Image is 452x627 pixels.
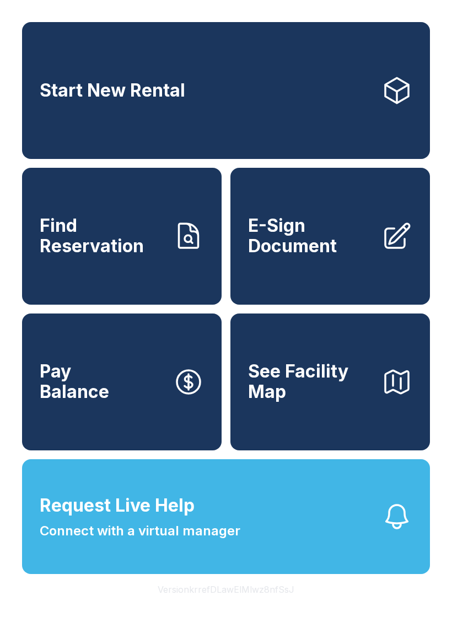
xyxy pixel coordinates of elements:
button: VersionkrrefDLawElMlwz8nfSsJ [149,574,303,605]
span: Request Live Help [40,492,195,519]
button: Request Live HelpConnect with a virtual manager [22,459,430,574]
a: E-Sign Document [230,168,430,305]
span: Pay Balance [40,362,109,402]
a: Find Reservation [22,168,222,305]
span: E-Sign Document [248,216,373,256]
a: Start New Rental [22,22,430,159]
span: Connect with a virtual manager [40,521,240,541]
button: See Facility Map [230,313,430,450]
span: See Facility Map [248,362,373,402]
span: Find Reservation [40,216,164,256]
button: PayBalance [22,313,222,450]
span: Start New Rental [40,81,185,101]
